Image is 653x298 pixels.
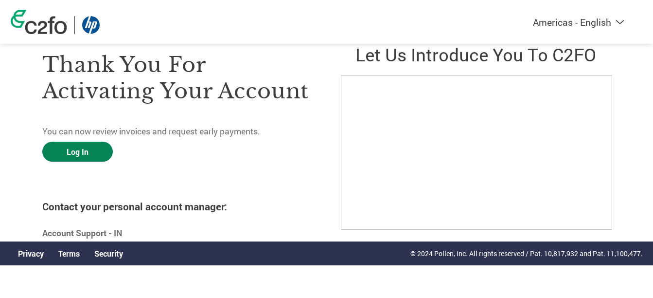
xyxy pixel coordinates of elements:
[42,142,113,162] a: Log In
[11,10,67,34] img: c2fo logo
[18,248,44,259] a: Privacy
[341,42,611,66] h2: Let us introduce you to C2FO
[42,52,313,104] h3: Thank you for activating your account
[58,248,80,259] a: Terms
[410,248,643,259] p: © 2024 Pollen, Inc. All rights reserved / Pat. 10,817,932 and Pat. 11,100,477.
[42,240,244,251] a: [DOMAIN_NAME][EMAIL_ADDRESS][DOMAIN_NAME]
[42,125,313,138] p: You can now review invoices and request early payments.
[94,248,123,259] a: Security
[42,200,313,213] h4: Contact your personal account manager:
[42,227,122,239] b: Account Support - IN
[341,75,612,230] iframe: C2FO Introduction Video
[82,16,100,34] img: HP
